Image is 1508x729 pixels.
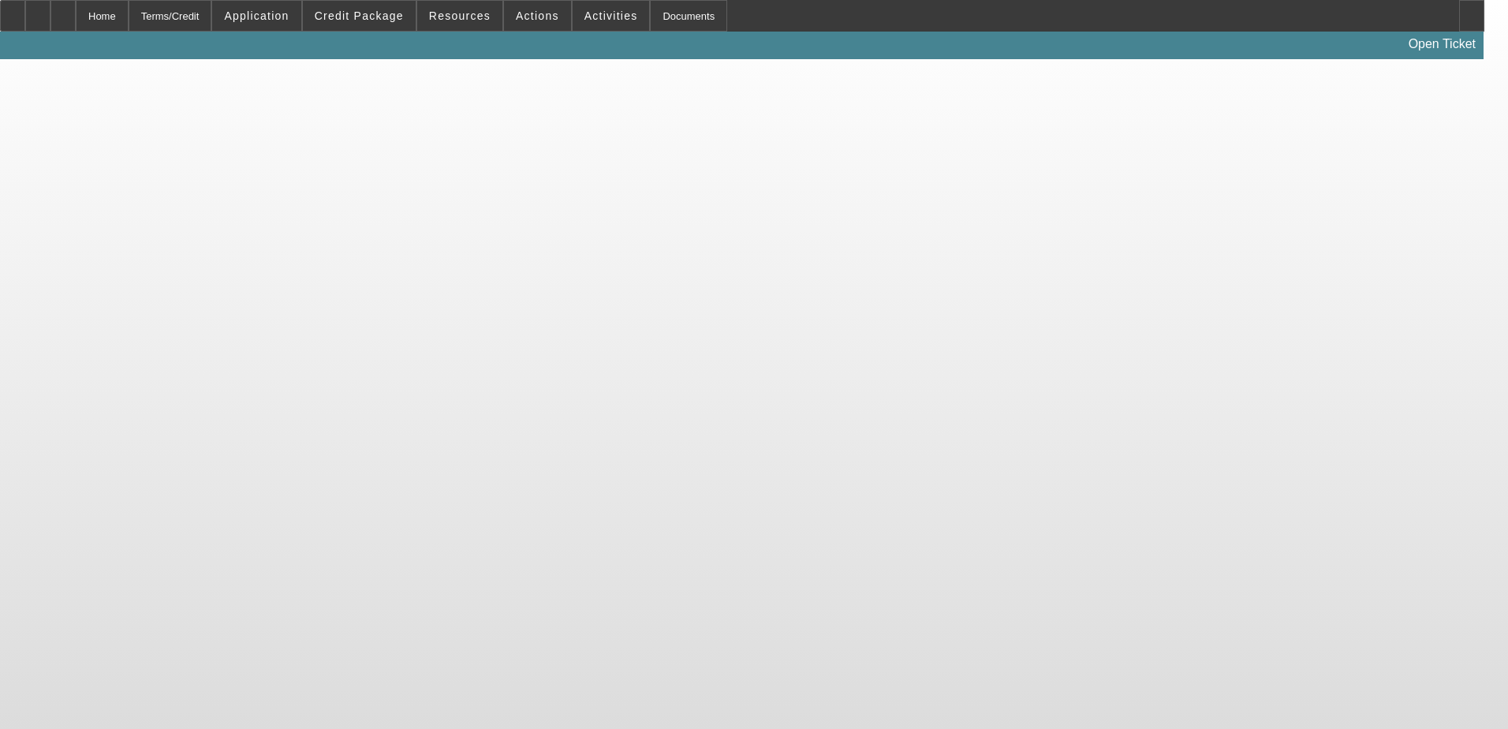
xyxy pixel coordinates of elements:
span: Resources [429,9,491,22]
a: Open Ticket [1402,31,1482,58]
button: Actions [504,1,571,31]
span: Actions [516,9,559,22]
span: Application [224,9,289,22]
span: Activities [584,9,638,22]
span: Credit Package [315,9,404,22]
button: Credit Package [303,1,416,31]
button: Application [212,1,300,31]
button: Resources [417,1,502,31]
button: Activities [573,1,650,31]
